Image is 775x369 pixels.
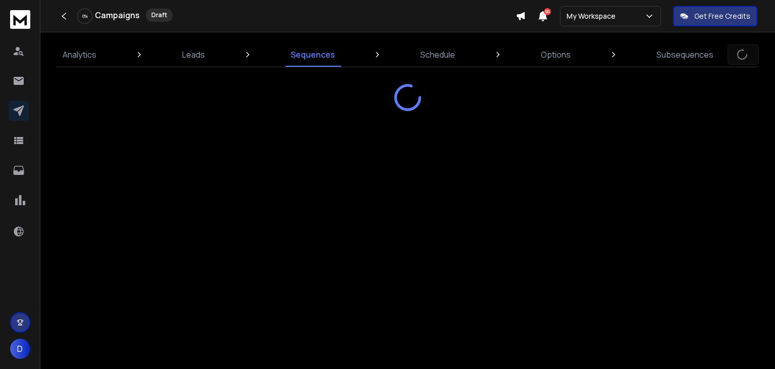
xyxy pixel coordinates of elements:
[291,49,335,61] p: Sequences
[414,42,461,67] a: Schedule
[182,49,205,61] p: Leads
[544,8,551,15] span: 50
[420,49,455,61] p: Schedule
[95,9,140,21] h1: Campaigns
[650,42,719,67] a: Subsequences
[567,11,620,21] p: My Workspace
[10,10,30,29] img: logo
[146,9,173,22] div: Draft
[57,42,102,67] a: Analytics
[10,339,30,359] button: D
[673,6,757,26] button: Get Free Credits
[541,49,571,61] p: Options
[535,42,577,67] a: Options
[694,11,750,21] p: Get Free Credits
[63,49,96,61] p: Analytics
[82,13,88,19] p: 0 %
[285,42,341,67] a: Sequences
[176,42,211,67] a: Leads
[656,49,713,61] p: Subsequences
